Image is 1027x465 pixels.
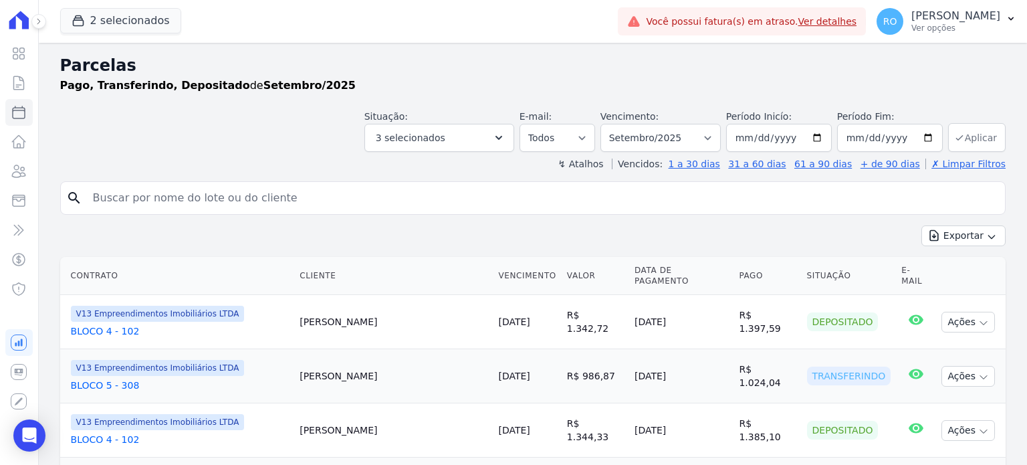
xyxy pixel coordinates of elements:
th: Vencimento [493,257,561,295]
p: de [60,78,356,94]
label: Situação: [364,111,408,122]
label: Vencidos: [612,159,663,169]
span: V13 Empreendimentos Imobiliários LTDA [71,360,245,376]
a: 1 a 30 dias [669,159,720,169]
td: R$ 1.397,59 [733,295,801,349]
button: 3 selecionados [364,124,514,152]
a: Ver detalhes [798,16,857,27]
i: search [66,190,82,206]
div: Open Intercom Messenger [13,420,45,452]
label: ↯ Atalhos [558,159,603,169]
a: [DATE] [498,316,530,327]
span: V13 Empreendimentos Imobiliários LTDA [71,306,245,322]
td: R$ 986,87 [562,349,629,403]
th: Pago [733,257,801,295]
th: Situação [802,257,897,295]
input: Buscar por nome do lote ou do cliente [85,185,1000,211]
label: Período Fim: [837,110,943,124]
td: [PERSON_NAME] [294,403,493,458]
td: [DATE] [629,295,733,349]
strong: Setembro/2025 [263,79,356,92]
p: [PERSON_NAME] [911,9,1000,23]
a: 31 a 60 dias [728,159,786,169]
a: BLOCO 4 - 102 [71,433,290,446]
button: Ações [941,420,995,441]
label: Período Inicío: [726,111,792,122]
a: BLOCO 4 - 102 [71,324,290,338]
strong: Pago, Transferindo, Depositado [60,79,250,92]
label: Vencimento: [600,111,659,122]
button: Exportar [921,225,1006,246]
th: Contrato [60,257,295,295]
div: Transferindo [807,367,891,385]
td: [DATE] [629,349,733,403]
a: + de 90 dias [861,159,920,169]
button: Aplicar [948,123,1006,152]
a: ✗ Limpar Filtros [925,159,1006,169]
span: RO [883,17,897,26]
td: R$ 1.344,33 [562,403,629,458]
td: [PERSON_NAME] [294,295,493,349]
h2: Parcelas [60,54,1006,78]
td: [DATE] [629,403,733,458]
th: Valor [562,257,629,295]
div: Depositado [807,421,879,440]
a: [DATE] [498,371,530,381]
td: R$ 1.385,10 [733,403,801,458]
label: E-mail: [520,111,552,122]
a: BLOCO 5 - 308 [71,379,290,392]
div: Depositado [807,312,879,331]
button: 2 selecionados [60,8,181,33]
th: Data de Pagamento [629,257,733,295]
td: R$ 1.024,04 [733,349,801,403]
span: Você possui fatura(s) em atraso. [646,15,857,29]
td: [PERSON_NAME] [294,349,493,403]
p: Ver opções [911,23,1000,33]
a: [DATE] [498,425,530,436]
button: Ações [941,366,995,387]
button: RO [PERSON_NAME] Ver opções [866,3,1027,40]
a: 61 a 90 dias [794,159,852,169]
button: Ações [941,312,995,333]
span: 3 selecionados [376,130,445,146]
td: R$ 1.342,72 [562,295,629,349]
span: V13 Empreendimentos Imobiliários LTDA [71,414,245,430]
th: Cliente [294,257,493,295]
th: E-mail [896,257,936,295]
